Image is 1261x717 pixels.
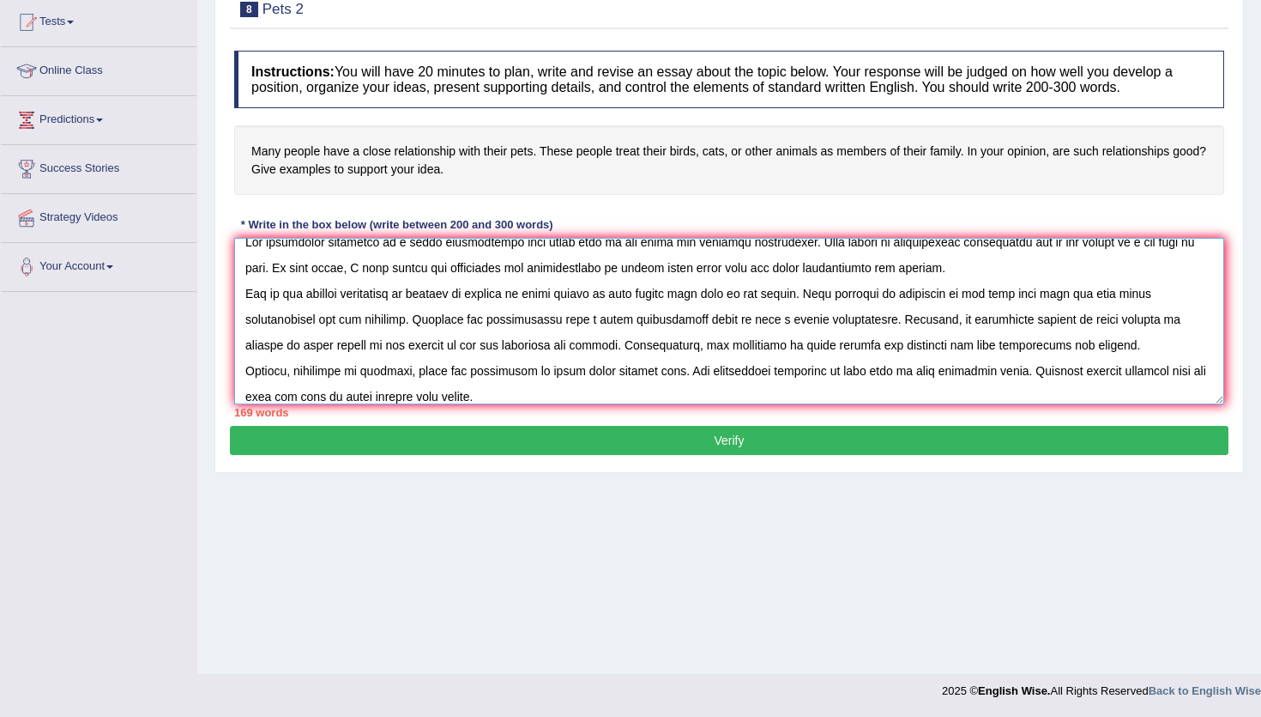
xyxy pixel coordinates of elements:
div: 169 words [234,404,1224,421]
div: * Write in the box below (write between 200 and 300 words) [234,216,559,233]
span: 8 [240,2,258,17]
a: Strategy Videos [1,194,196,237]
b: Instructions: [251,64,335,79]
h4: Many people have a close relationship with their pets. These people treat their birds, cats, or o... [234,125,1224,195]
h4: You will have 20 minutes to plan, write and revise an essay about the topic below. Your response ... [234,51,1224,108]
div: 2025 © All Rights Reserved [942,674,1261,699]
a: Predictions [1,96,196,139]
button: Verify [230,426,1228,455]
a: Online Class [1,47,196,90]
a: Back to English Wise [1149,684,1261,697]
a: Success Stories [1,145,196,188]
a: Your Account [1,243,196,286]
small: Pets 2 [262,1,304,17]
strong: English Wise. [978,684,1050,697]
